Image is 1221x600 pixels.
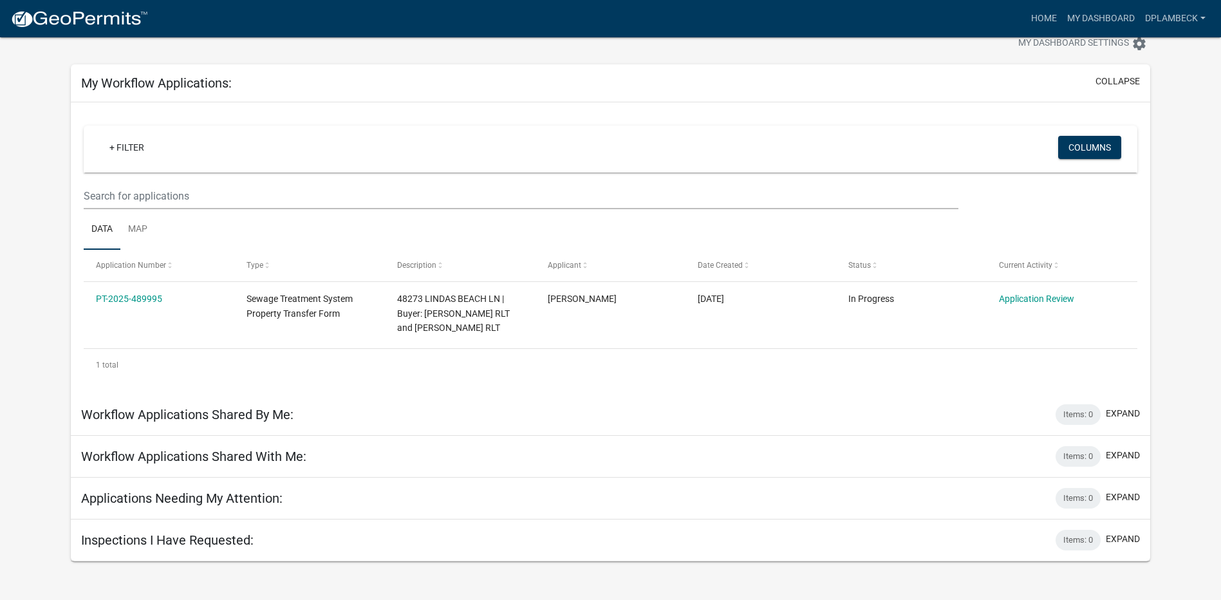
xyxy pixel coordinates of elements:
[999,261,1052,270] span: Current Activity
[397,261,436,270] span: Description
[234,250,385,281] datatable-header-cell: Type
[1132,36,1147,52] i: settings
[84,183,958,209] input: Search for applications
[548,261,581,270] span: Applicant
[698,294,724,304] span: 10/08/2025
[1026,6,1062,31] a: Home
[1056,404,1101,425] div: Items: 0
[397,294,510,333] span: 48273 LINDAS BEACH LN | Buyer: Gerald C Zimmerman RLT and Sharry L. Zimmerman RLT
[1140,6,1211,31] a: dplambeck
[848,261,871,270] span: Status
[1106,532,1140,546] button: expand
[1106,407,1140,420] button: expand
[836,250,987,281] datatable-header-cell: Status
[848,294,894,304] span: In Progress
[81,532,254,548] h5: Inspections I Have Requested:
[1056,446,1101,467] div: Items: 0
[1106,491,1140,504] button: expand
[1008,31,1157,56] button: My Dashboard Settingssettings
[1058,136,1121,159] button: Columns
[685,250,836,281] datatable-header-cell: Date Created
[535,250,685,281] datatable-header-cell: Applicant
[1018,36,1129,52] span: My Dashboard Settings
[698,261,743,270] span: Date Created
[81,407,294,422] h5: Workflow Applications Shared By Me:
[99,136,154,159] a: + Filter
[71,102,1150,394] div: collapse
[247,261,263,270] span: Type
[84,209,120,250] a: Data
[96,294,162,304] a: PT-2025-489995
[1062,6,1140,31] a: My Dashboard
[1056,530,1101,550] div: Items: 0
[120,209,155,250] a: Map
[1095,75,1140,88] button: collapse
[81,449,306,464] h5: Workflow Applications Shared With Me:
[84,349,1137,381] div: 1 total
[81,491,283,506] h5: Applications Needing My Attention:
[96,261,166,270] span: Application Number
[548,294,617,304] span: DAN D PLAMBECK
[999,294,1074,304] a: Application Review
[385,250,536,281] datatable-header-cell: Description
[987,250,1137,281] datatable-header-cell: Current Activity
[1056,488,1101,509] div: Items: 0
[247,294,353,319] span: Sewage Treatment System Property Transfer Form
[81,75,232,91] h5: My Workflow Applications:
[84,250,234,281] datatable-header-cell: Application Number
[1106,449,1140,462] button: expand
